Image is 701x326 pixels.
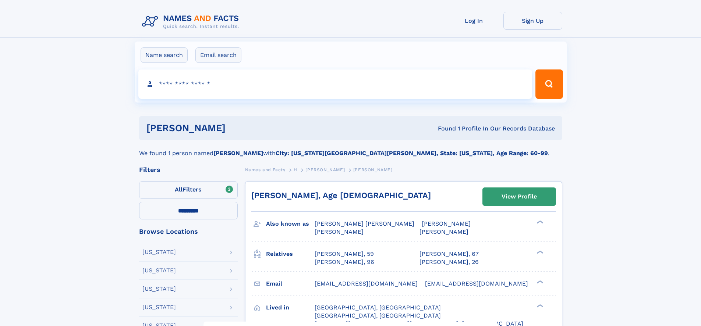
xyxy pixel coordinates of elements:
[315,312,441,319] span: [GEOGRAPHIC_DATA], [GEOGRAPHIC_DATA]
[142,249,176,255] div: [US_STATE]
[139,12,245,32] img: Logo Names and Facts
[266,277,315,290] h3: Email
[535,279,544,284] div: ❯
[305,165,345,174] a: [PERSON_NAME]
[213,150,263,157] b: [PERSON_NAME]
[353,167,393,172] span: [PERSON_NAME]
[535,303,544,308] div: ❯
[305,167,345,172] span: [PERSON_NAME]
[422,220,471,227] span: [PERSON_NAME]
[175,186,183,193] span: All
[315,220,414,227] span: [PERSON_NAME] [PERSON_NAME]
[139,140,562,158] div: We found 1 person named with .
[142,286,176,292] div: [US_STATE]
[139,181,238,199] label: Filters
[315,280,418,287] span: [EMAIL_ADDRESS][DOMAIN_NAME]
[139,166,238,173] div: Filters
[419,228,468,235] span: [PERSON_NAME]
[251,191,431,200] a: [PERSON_NAME], Age [DEMOGRAPHIC_DATA]
[266,301,315,314] h3: Lived in
[142,268,176,273] div: [US_STATE]
[245,165,286,174] a: Names and Facts
[332,125,555,133] div: Found 1 Profile In Our Records Database
[535,69,563,99] button: Search Button
[138,69,532,99] input: search input
[503,12,562,30] a: Sign Up
[419,258,479,266] a: [PERSON_NAME], 26
[146,123,332,133] h1: [PERSON_NAME]
[294,167,297,172] span: H
[315,304,441,311] span: [GEOGRAPHIC_DATA], [GEOGRAPHIC_DATA]
[419,250,479,258] a: [PERSON_NAME], 67
[535,220,544,225] div: ❯
[276,150,548,157] b: City: [US_STATE][GEOGRAPHIC_DATA][PERSON_NAME], State: [US_STATE], Age Range: 60-99
[195,47,241,63] label: Email search
[315,228,364,235] span: [PERSON_NAME]
[315,250,374,258] a: [PERSON_NAME], 59
[315,258,374,266] a: [PERSON_NAME], 96
[535,250,544,254] div: ❯
[502,188,537,205] div: View Profile
[266,248,315,260] h3: Relatives
[294,165,297,174] a: H
[266,218,315,230] h3: Also known as
[141,47,188,63] label: Name search
[425,280,528,287] span: [EMAIL_ADDRESS][DOMAIN_NAME]
[142,304,176,310] div: [US_STATE]
[483,188,556,205] a: View Profile
[445,12,503,30] a: Log In
[139,228,238,235] div: Browse Locations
